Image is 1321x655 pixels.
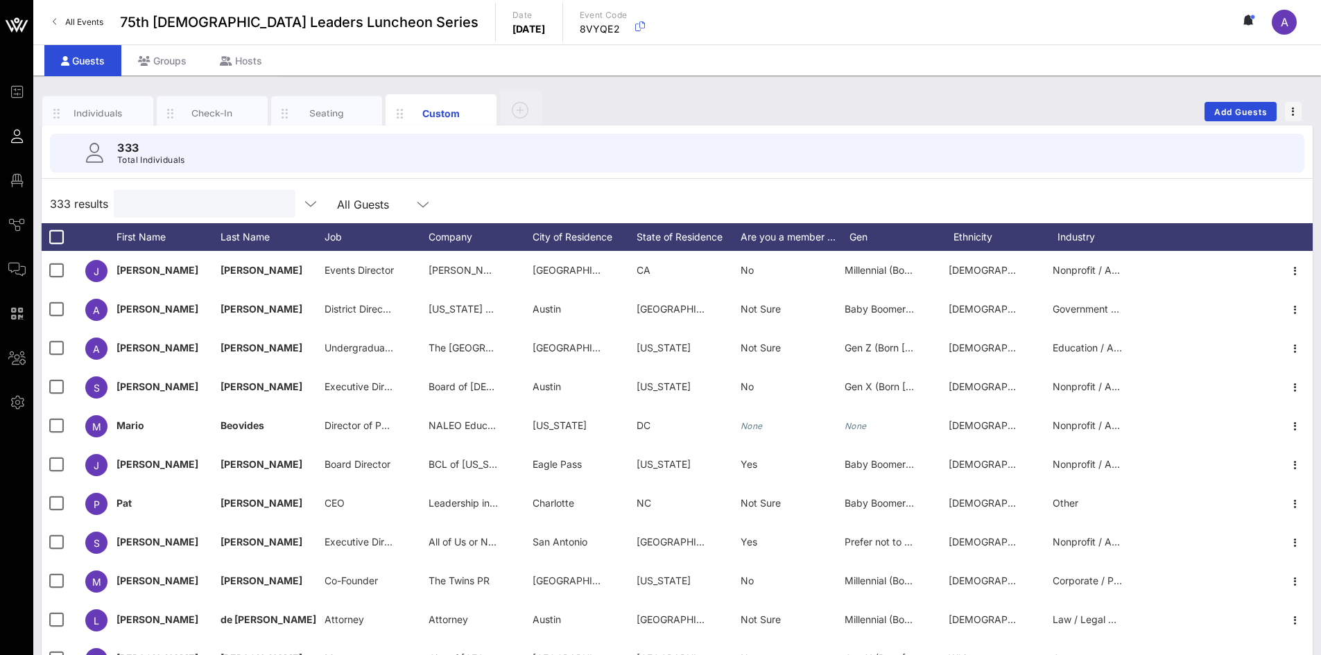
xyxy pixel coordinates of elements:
[637,497,651,509] span: NC
[116,458,198,470] span: [PERSON_NAME]
[94,382,100,394] span: S
[949,575,1180,586] span: [DEMOGRAPHIC_DATA] or [DEMOGRAPHIC_DATA]
[221,419,264,431] span: Beovides
[94,498,100,510] span: P
[429,381,669,392] span: Board of [DEMOGRAPHIC_DATA] Legislative Leaders
[92,421,101,433] span: M
[221,458,302,470] span: [PERSON_NAME]
[845,613,1141,625] span: Millennial (Born [DEMOGRAPHIC_DATA]–[DEMOGRAPHIC_DATA])
[93,343,100,355] span: A
[92,576,101,588] span: M
[121,45,203,76] div: Groups
[116,264,198,276] span: [PERSON_NAME]
[429,342,602,353] span: The [GEOGRAPHIC_DATA][US_STATE]
[337,198,389,211] div: All Guests
[325,342,433,353] span: Undergraduate Student
[637,342,691,353] span: [US_STATE]
[949,303,1180,315] span: [DEMOGRAPHIC_DATA] or [DEMOGRAPHIC_DATA]
[1057,223,1162,251] div: Industry
[533,419,587,431] span: [US_STATE]
[741,342,781,353] span: Not Sure
[325,419,506,431] span: Director of Policy and Legislative Affairs
[429,497,541,509] span: Leadership in the Clouds
[845,421,867,431] i: None
[221,497,302,509] span: [PERSON_NAME]
[637,575,691,586] span: [US_STATE]
[182,107,243,120] div: Check-In
[845,458,1160,470] span: Baby Boomer (Born [DEMOGRAPHIC_DATA]–[DEMOGRAPHIC_DATA])
[116,536,198,548] span: [PERSON_NAME]
[325,613,364,625] span: Attorney
[1272,10,1297,35] div: A
[221,613,316,625] span: de [PERSON_NAME]
[50,195,108,212] span: 333 results
[221,264,302,276] span: [PERSON_NAME]
[65,17,103,27] span: All Events
[949,536,1180,548] span: [DEMOGRAPHIC_DATA] or [DEMOGRAPHIC_DATA]
[741,421,763,431] i: None
[533,575,632,586] span: [GEOGRAPHIC_DATA]
[741,536,757,548] span: Yes
[741,223,849,251] div: Are you a member …
[533,264,632,276] span: [GEOGRAPHIC_DATA]
[221,536,302,548] span: [PERSON_NAME]
[116,419,144,431] span: Mario
[67,107,129,120] div: Individuals
[849,223,953,251] div: Gen
[533,223,637,251] div: City of Residence
[741,303,781,315] span: Not Sure
[325,223,429,251] div: Job
[1053,381,1151,392] span: Nonprofit / Advocacy
[44,45,121,76] div: Guests
[429,458,516,470] span: BCL of [US_STATE]
[116,497,132,509] span: Pat
[533,381,561,392] span: Austin
[325,575,378,586] span: Co-Founder
[329,190,440,218] div: All Guests
[1053,303,1177,315] span: Government / Public Sector
[953,223,1057,251] div: Ethnicity
[949,419,1180,431] span: [DEMOGRAPHIC_DATA] or [DEMOGRAPHIC_DATA]
[512,22,546,36] p: [DATE]
[1053,536,1151,548] span: Nonprofit / Advocacy
[533,458,582,470] span: Eagle Pass
[429,264,559,276] span: [PERSON_NAME] Consulting
[845,381,1127,392] span: Gen X (Born [DEMOGRAPHIC_DATA]–[DEMOGRAPHIC_DATA])
[533,303,561,315] span: Austin
[949,497,1180,509] span: [DEMOGRAPHIC_DATA] or [DEMOGRAPHIC_DATA]
[949,264,1293,276] span: [DEMOGRAPHIC_DATA] or [DEMOGRAPHIC_DATA], [DEMOGRAPHIC_DATA]
[512,8,546,22] p: Date
[325,497,345,509] span: CEO
[741,575,754,586] span: No
[94,460,99,471] span: J
[429,303,602,315] span: [US_STATE] House of Representatives
[533,497,574,509] span: Charlotte
[93,304,100,316] span: A
[949,381,1180,392] span: [DEMOGRAPHIC_DATA] or [DEMOGRAPHIC_DATA]
[325,381,408,392] span: Executive Director
[845,575,1141,586] span: Millennial (Born [DEMOGRAPHIC_DATA]–[DEMOGRAPHIC_DATA])
[1053,458,1151,470] span: Nonprofit / Advocacy
[637,264,650,276] span: CA
[533,536,587,548] span: San Antonio
[949,342,1180,353] span: [DEMOGRAPHIC_DATA] or [DEMOGRAPHIC_DATA]
[120,12,478,33] span: 75th [DEMOGRAPHIC_DATA] Leaders Luncheon Series
[580,8,628,22] p: Event Code
[94,265,99,277] span: J
[1053,342,1152,353] span: Education / Academia
[845,264,1141,276] span: Millennial (Born [DEMOGRAPHIC_DATA]–[DEMOGRAPHIC_DATA])
[949,458,1180,470] span: [DEMOGRAPHIC_DATA] or [DEMOGRAPHIC_DATA]
[94,615,99,627] span: L
[221,342,302,353] span: [PERSON_NAME]
[429,575,490,586] span: The Twins PR
[949,613,1180,625] span: [DEMOGRAPHIC_DATA] or [DEMOGRAPHIC_DATA]
[116,381,198,392] span: [PERSON_NAME]
[1205,102,1277,121] button: Add Guests
[741,613,781,625] span: Not Sure
[325,458,390,470] span: Board Director
[325,264,394,276] span: Events Director
[637,613,736,625] span: [GEOGRAPHIC_DATA]
[221,223,325,251] div: Last Name
[117,139,185,156] p: 333
[1053,419,1151,431] span: Nonprofit / Advocacy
